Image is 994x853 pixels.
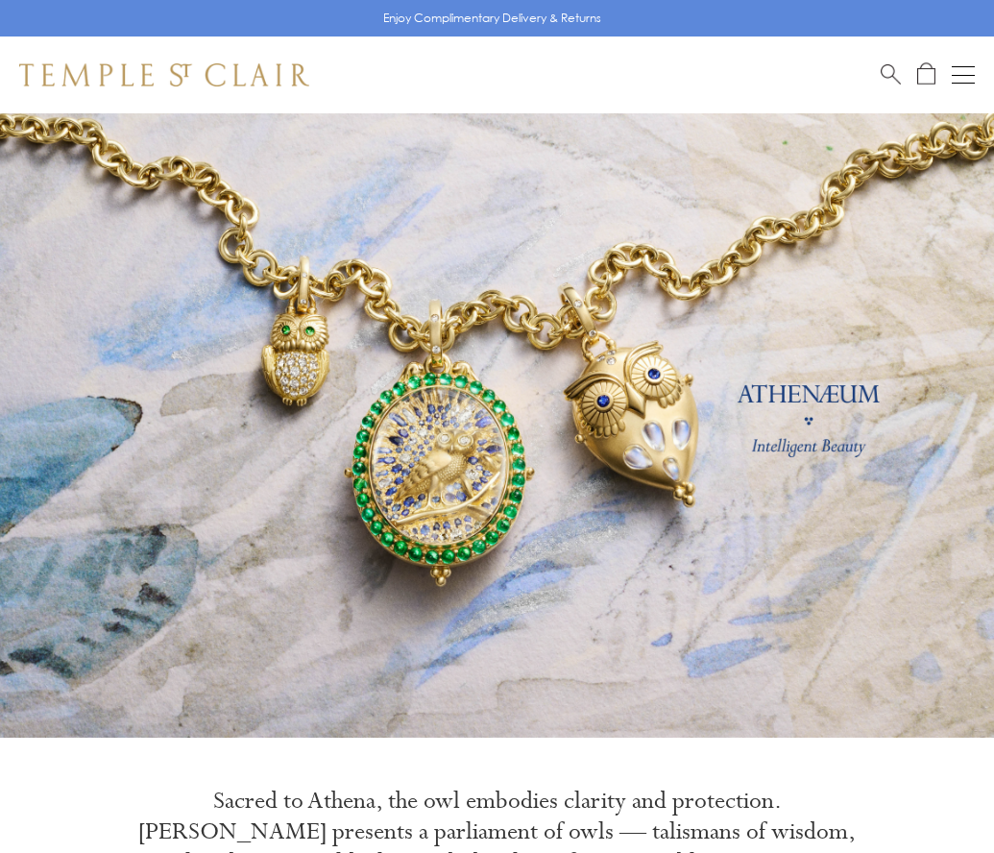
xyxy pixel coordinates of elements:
img: Temple St. Clair [19,63,309,86]
p: Enjoy Complimentary Delivery & Returns [383,9,601,28]
a: Search [881,62,901,86]
button: Open navigation [952,63,975,86]
a: Open Shopping Bag [917,62,935,86]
